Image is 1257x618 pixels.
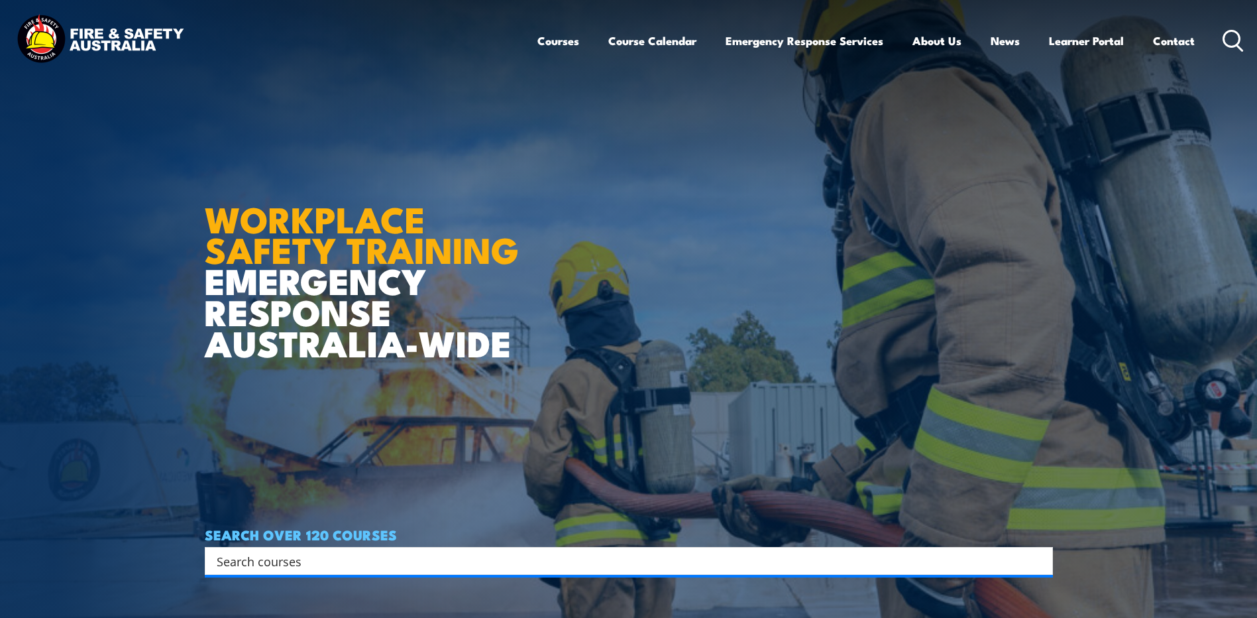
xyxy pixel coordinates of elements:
a: News [991,23,1020,58]
h4: SEARCH OVER 120 COURSES [205,527,1053,542]
button: Search magnifier button [1030,552,1048,570]
a: About Us [912,23,961,58]
form: Search form [219,552,1026,570]
a: Contact [1153,23,1195,58]
a: Emergency Response Services [726,23,883,58]
input: Search input [217,551,1024,571]
a: Courses [537,23,579,58]
a: Learner Portal [1049,23,1124,58]
strong: WORKPLACE SAFETY TRAINING [205,190,519,277]
h1: EMERGENCY RESPONSE AUSTRALIA-WIDE [205,170,529,358]
a: Course Calendar [608,23,696,58]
